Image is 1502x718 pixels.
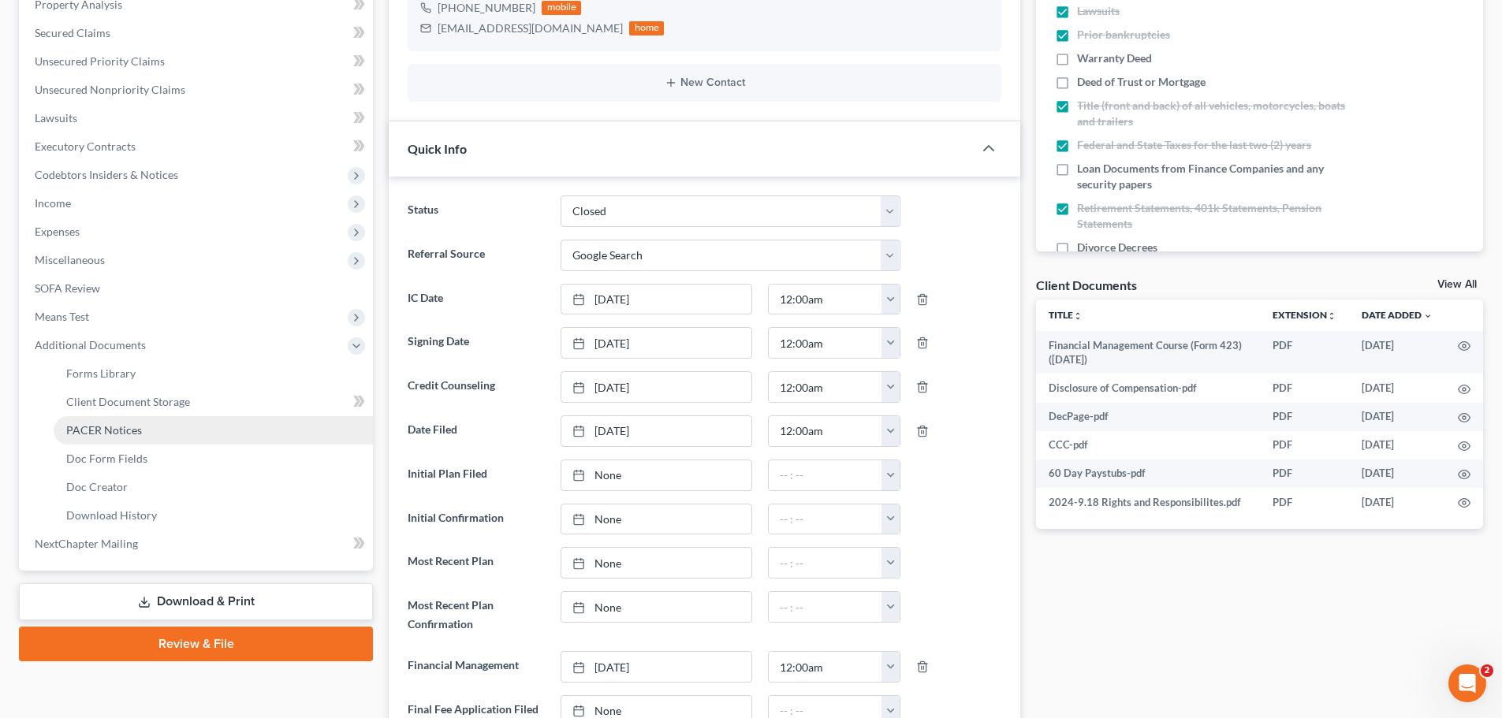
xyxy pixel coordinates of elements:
span: Unsecured Priority Claims [35,54,165,68]
td: PDF [1260,459,1349,488]
a: [DATE] [561,328,751,358]
span: Loan Documents from Finance Companies and any security papers [1077,161,1358,192]
input: -- : -- [769,460,882,490]
a: SOFA Review [22,274,373,303]
td: [DATE] [1349,403,1445,431]
a: View All [1437,279,1477,290]
a: Review & File [19,627,373,661]
td: PDF [1260,403,1349,431]
input: -- : -- [769,652,882,682]
a: Unsecured Nonpriority Claims [22,76,373,104]
span: Warranty Deed [1077,50,1152,66]
input: -- : -- [769,592,882,622]
td: 60 Day Paystubs-pdf [1036,459,1260,488]
label: Date Filed [400,415,552,447]
div: Client Documents [1036,277,1137,293]
span: Executory Contracts [35,140,136,153]
span: Forms Library [66,366,136,380]
label: Initial Confirmation [400,504,552,535]
a: Download History [54,501,373,530]
td: PDF [1260,331,1349,374]
a: None [561,548,751,578]
span: Prior bankruptcies [1077,27,1170,43]
input: -- : -- [769,328,882,358]
td: [DATE] [1349,431,1445,459]
span: Quick Info [408,141,467,156]
a: Extensionunfold_more [1273,309,1336,321]
label: Credit Counseling [400,371,552,403]
a: None [561,592,751,622]
td: Disclosure of Compensation-pdf [1036,374,1260,402]
span: Secured Claims [35,26,110,39]
a: [DATE] [561,372,751,402]
span: Unsecured Nonpriority Claims [35,83,185,96]
span: Means Test [35,310,89,323]
input: -- : -- [769,285,882,314]
label: Referral Source [400,240,552,271]
td: PDF [1260,431,1349,459]
a: NextChapter Mailing [22,530,373,558]
td: [DATE] [1349,488,1445,516]
a: Lawsuits [22,104,373,132]
td: PDF [1260,374,1349,402]
td: [DATE] [1349,374,1445,402]
span: Deed of Trust or Mortgage [1077,74,1206,90]
td: DecPage-pdf [1036,403,1260,431]
label: Initial Plan Filed [400,459,552,491]
button: New Contact [420,76,989,89]
i: unfold_more [1073,311,1083,321]
span: Divorce Decrees [1077,240,1157,255]
i: expand_more [1423,311,1433,321]
label: Status [400,195,552,227]
iframe: Intercom live chat [1448,664,1486,702]
span: Client Document Storage [66,395,190,408]
a: [DATE] [561,285,751,314]
span: Federal and State Taxes for the last two (2) years [1077,137,1311,153]
td: CCC-pdf [1036,431,1260,459]
span: Codebtors Insiders & Notices [35,168,178,181]
span: Lawsuits [1077,3,1120,19]
input: -- : -- [769,416,882,446]
a: Doc Creator [54,473,373,501]
input: -- : -- [769,548,882,578]
span: Retirement Statements, 401k Statements, Pension Statements [1077,200,1358,232]
a: Client Document Storage [54,388,373,416]
input: -- : -- [769,372,882,402]
span: Miscellaneous [35,253,105,266]
td: PDF [1260,488,1349,516]
label: Most Recent Plan Confirmation [400,591,552,638]
span: Doc Creator [66,480,128,493]
span: Download History [66,508,157,522]
span: Title (front and back) of all vehicles, motorcycles, boats and trailers [1077,98,1358,129]
td: [DATE] [1349,459,1445,488]
a: Date Added expand_more [1362,309,1433,321]
a: Executory Contracts [22,132,373,161]
label: IC Date [400,284,552,315]
a: [DATE] [561,652,751,682]
span: Expenses [35,225,80,238]
label: Most Recent Plan [400,547,552,578]
td: 2024-9.18 Rights and Responsibilites.pdf [1036,488,1260,516]
span: NextChapter Mailing [35,537,138,550]
span: SOFA Review [35,281,100,295]
i: unfold_more [1327,311,1336,321]
td: [DATE] [1349,331,1445,374]
a: [DATE] [561,416,751,446]
a: Doc Form Fields [54,445,373,473]
input: -- : -- [769,504,882,534]
div: home [629,21,664,35]
label: Signing Date [400,327,552,359]
a: Unsecured Priority Claims [22,47,373,76]
div: [EMAIL_ADDRESS][DOMAIN_NAME] [438,20,623,36]
div: mobile [542,1,581,15]
span: PACER Notices [66,423,142,437]
label: Financial Management [400,651,552,683]
a: None [561,504,751,534]
a: Titleunfold_more [1049,309,1083,321]
span: Income [35,196,71,210]
span: Lawsuits [35,111,77,125]
a: Secured Claims [22,19,373,47]
a: Forms Library [54,359,373,388]
span: Additional Documents [35,338,146,352]
a: Download & Print [19,583,373,620]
